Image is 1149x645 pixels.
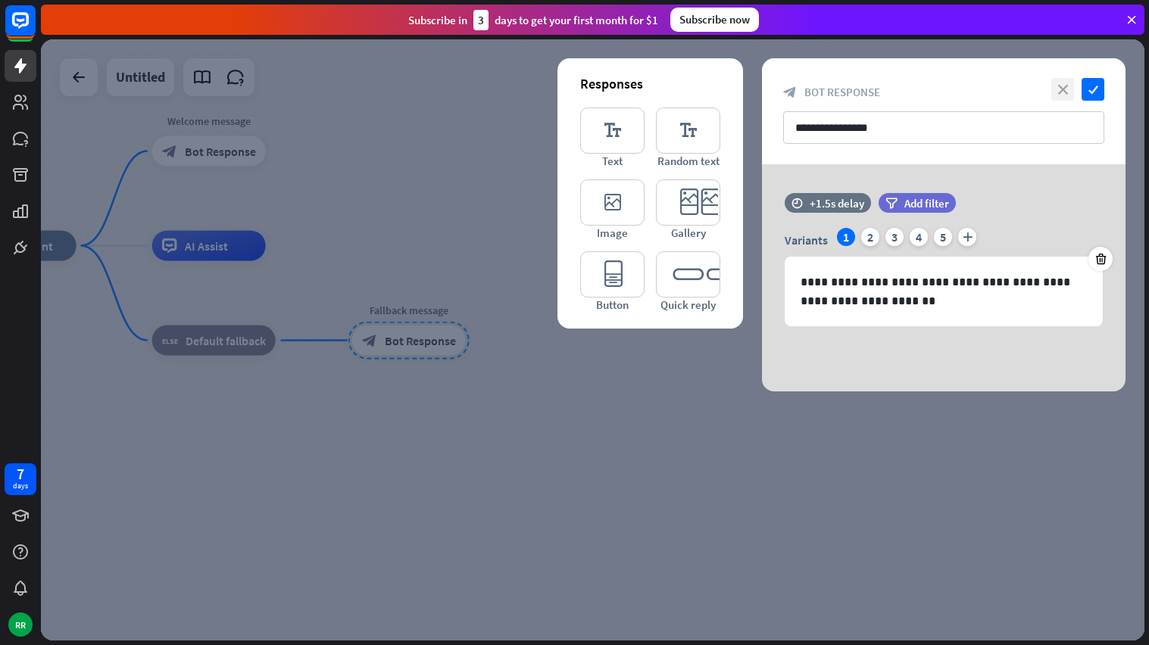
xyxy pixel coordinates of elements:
[13,481,28,491] div: days
[17,467,24,481] div: 7
[785,232,828,248] span: Variants
[904,196,949,210] span: Add filter
[934,228,952,246] div: 5
[791,198,803,208] i: time
[885,198,898,209] i: filter
[5,463,36,495] a: 7 days
[12,6,58,51] button: Open LiveChat chat widget
[473,10,489,30] div: 3
[804,85,880,99] span: Bot Response
[8,612,33,637] div: RR
[861,228,879,246] div: 2
[885,228,904,246] div: 3
[958,228,976,246] i: plus
[910,228,928,246] div: 4
[1082,78,1104,101] i: check
[783,86,797,99] i: block_bot_response
[837,228,855,246] div: 1
[670,8,759,32] div: Subscribe now
[810,196,864,210] div: +1.5s delay
[1051,78,1074,101] i: close
[408,10,658,30] div: Subscribe in days to get your first month for $1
